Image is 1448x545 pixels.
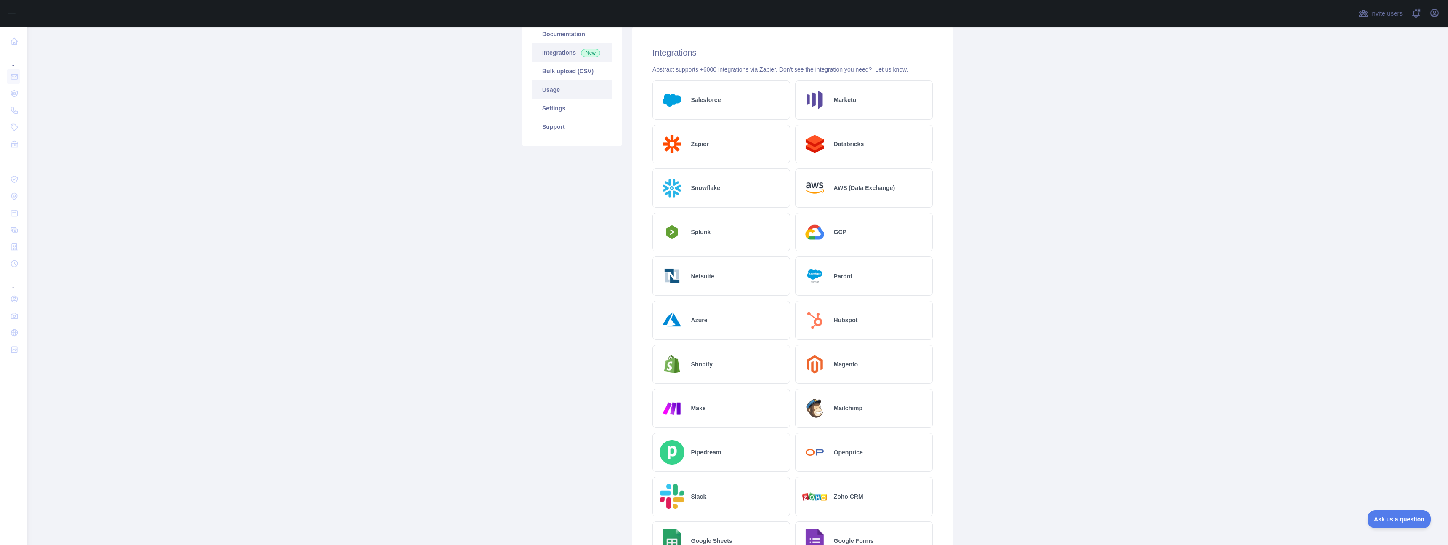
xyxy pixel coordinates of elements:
[691,140,709,148] h2: Zapier
[691,404,706,412] h2: Make
[652,47,933,59] h2: Integrations
[581,49,600,57] span: New
[7,273,20,290] div: ...
[660,308,684,333] img: Logo
[875,66,908,73] a: Let us know.
[802,176,827,200] img: Logo
[802,264,827,289] img: Logo
[660,88,684,112] img: Logo
[532,80,612,99] a: Usage
[1357,7,1404,20] button: Invite users
[532,118,612,136] a: Support
[802,440,827,465] img: Logo
[691,492,707,501] h2: Slack
[802,396,827,421] img: Logo
[691,360,713,369] h2: Shopify
[532,62,612,80] a: Bulk upload (CSV)
[660,176,684,200] img: Logo
[802,88,827,112] img: Logo
[802,220,827,245] img: Logo
[691,96,721,104] h2: Salesforce
[660,223,684,241] img: Logo
[660,352,684,377] img: Logo
[834,360,858,369] h2: Magento
[1368,510,1431,528] iframe: Toggle Customer Support
[691,448,721,457] h2: Pipedream
[802,132,827,157] img: Logo
[660,264,684,289] img: Logo
[802,308,827,333] img: Logo
[7,153,20,170] div: ...
[802,352,827,377] img: Logo
[834,272,852,281] h2: Pardot
[691,272,714,281] h2: Netsuite
[834,316,858,324] h2: Hubspot
[660,484,684,509] img: Logo
[834,537,874,545] h2: Google Forms
[532,99,612,118] a: Settings
[660,396,684,421] img: Logo
[660,132,684,157] img: Logo
[834,140,864,148] h2: Databricks
[834,404,862,412] h2: Mailchimp
[691,316,708,324] h2: Azure
[691,228,711,236] h2: Splunk
[652,65,933,74] div: Abstract supports +6000 integrations via Zapier. Don't see the integration you need?
[834,228,846,236] h2: GCP
[802,492,827,501] img: Logo
[834,96,857,104] h2: Marketo
[691,537,732,545] h2: Google Sheets
[834,184,895,192] h2: AWS (Data Exchange)
[660,440,684,465] img: Logo
[691,184,720,192] h2: Snowflake
[7,51,20,67] div: ...
[1370,9,1403,19] span: Invite users
[532,25,612,43] a: Documentation
[532,43,612,62] a: Integrations New
[834,492,863,501] h2: Zoho CRM
[834,448,863,457] h2: Openprice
